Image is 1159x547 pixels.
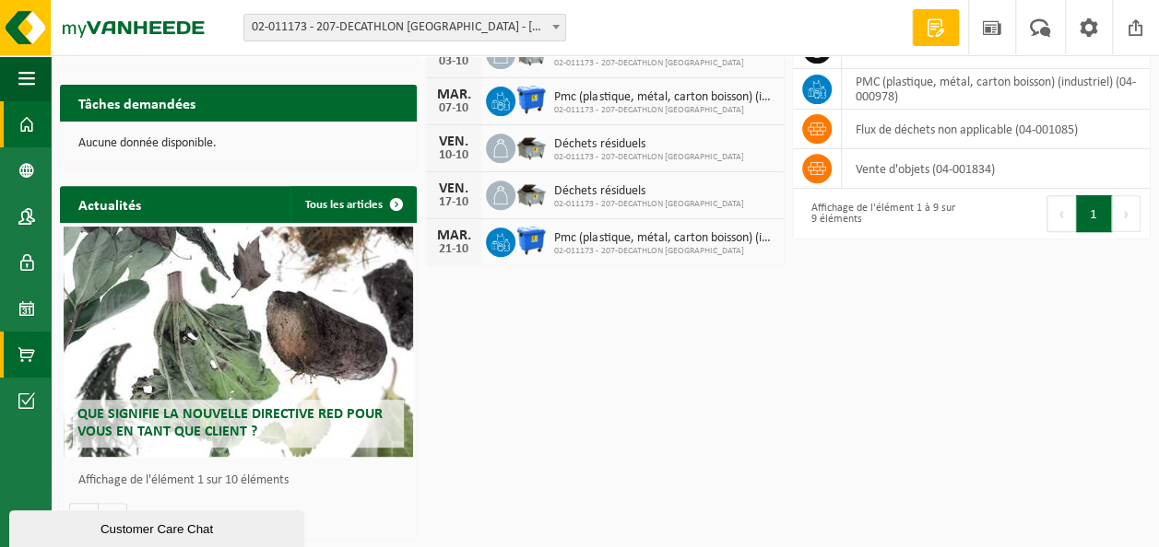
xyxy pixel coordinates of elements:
div: 03-10 [435,55,472,68]
td: vente d'objets (04-001834) [842,149,1150,189]
a: Que signifie la nouvelle directive RED pour vous en tant que client ? [64,227,414,457]
div: 21-10 [435,243,472,256]
td: flux de déchets non applicable (04-001085) [842,110,1150,149]
span: 02-011173 - 207-DECATHLON CHATELINEAU - CHÂTELET [244,15,565,41]
span: 02-011173 - 207-DECATHLON [GEOGRAPHIC_DATA] [554,199,743,210]
h2: Actualités [60,186,160,222]
button: Vorige [69,503,99,540]
span: Pmc (plastique, métal, carton boisson) (industriel) [554,231,774,246]
iframe: chat widget [9,506,308,547]
img: WB-5000-GAL-GY-04 [515,178,547,209]
p: Aucune donnée disponible. [78,137,398,150]
img: WB-1100-HPE-BE-01 [515,84,547,115]
button: Previous [1047,195,1076,232]
img: WB-1100-HPE-BE-01 [515,225,547,256]
h2: Tâches demandées [60,85,214,121]
span: Déchets résiduels [554,137,743,152]
span: Pmc (plastique, métal, carton boisson) (industriel) [554,90,774,105]
div: MAR. [435,87,472,102]
p: Affichage de l'élément 1 sur 10 éléments [78,474,408,487]
div: 17-10 [435,196,472,209]
button: Volgende [99,503,127,540]
td: PMC (plastique, métal, carton boisson) (industriel) (04-000978) [842,69,1150,110]
span: 02-011173 - 207-DECATHLON [GEOGRAPHIC_DATA] [554,105,774,116]
span: 02-011173 - 207-DECATHLON [GEOGRAPHIC_DATA] [554,246,774,257]
span: 02-011173 - 207-DECATHLON CHATELINEAU - CHÂTELET [243,14,566,41]
a: Tous les articles [290,186,415,223]
div: MAR. [435,228,472,243]
div: 10-10 [435,149,472,162]
div: 07-10 [435,102,472,115]
span: Que signifie la nouvelle directive RED pour vous en tant que client ? [77,407,383,439]
span: 02-011173 - 207-DECATHLON [GEOGRAPHIC_DATA] [554,58,743,69]
span: 02-011173 - 207-DECATHLON [GEOGRAPHIC_DATA] [554,152,743,163]
div: VEN. [435,134,472,149]
button: 1 [1076,195,1112,232]
div: Affichage de l'élément 1 à 9 sur 9 éléments [802,193,963,234]
img: WB-5000-GAL-GY-04 [515,131,547,162]
div: VEN. [435,181,472,196]
button: Next [1112,195,1141,232]
span: Déchets résiduels [554,184,743,199]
